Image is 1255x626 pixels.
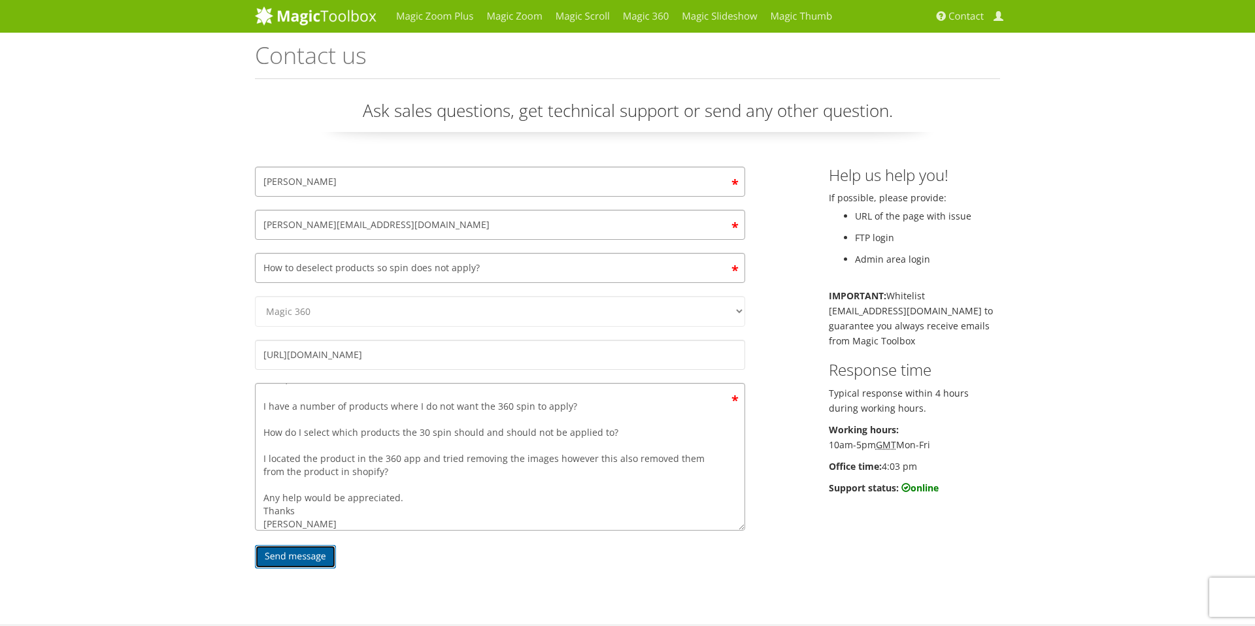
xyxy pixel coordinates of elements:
b: Working hours: [829,423,899,436]
h1: Contact us [255,42,1000,79]
li: FTP login [855,230,1001,245]
h3: Help us help you! [829,167,1001,184]
p: Typical response within 4 hours during working hours. [829,386,1001,416]
b: Office time: [829,460,882,472]
p: Whitelist [EMAIL_ADDRESS][DOMAIN_NAME] to guarantee you always receive emails from Magic Toolbox [829,288,1001,348]
b: Support status: [829,482,899,494]
input: Send message [255,545,336,568]
li: Admin area login [855,252,1001,267]
p: 10am-5pm Mon-Fri [829,422,1001,452]
form: Contact form [255,167,745,575]
span: Contact [948,10,984,23]
div: If possible, please provide: [819,167,1011,502]
img: MagicToolbox.com - Image tools for your website [255,6,376,25]
acronym: Greenwich Mean Time [876,438,896,451]
li: URL of the page with issue [855,208,1001,223]
b: online [901,482,939,494]
p: 4:03 pm [829,459,1001,474]
h3: Response time [829,361,1001,378]
input: Subject [255,253,745,283]
input: Your website [255,340,745,370]
p: Ask sales questions, get technical support or send any other question. [255,99,1000,132]
input: Email [255,210,745,240]
b: IMPORTANT: [829,289,886,302]
input: Your name [255,167,745,197]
